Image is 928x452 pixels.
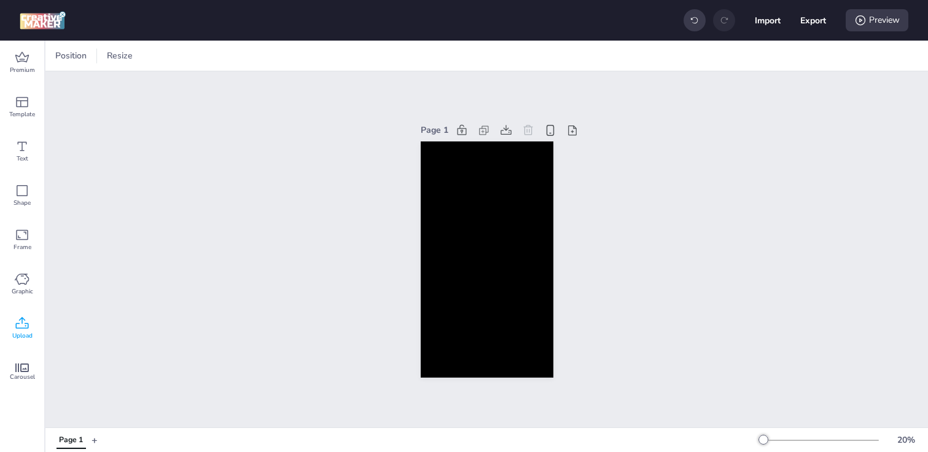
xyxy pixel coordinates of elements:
[92,429,98,451] button: +
[846,9,908,31] div: Preview
[10,372,35,382] span: Carousel
[755,7,781,33] button: Import
[14,242,31,252] span: Frame
[50,429,92,451] div: Tabs
[9,109,35,119] span: Template
[12,287,33,296] span: Graphic
[104,49,135,62] span: Resize
[800,7,826,33] button: Export
[10,65,35,75] span: Premium
[14,198,31,208] span: Shape
[12,331,33,341] span: Upload
[421,124,448,137] div: Page 1
[891,434,921,446] div: 20 %
[17,154,28,164] span: Text
[53,49,89,62] span: Position
[20,11,66,30] img: logo Creative Maker
[59,435,83,446] div: Page 1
